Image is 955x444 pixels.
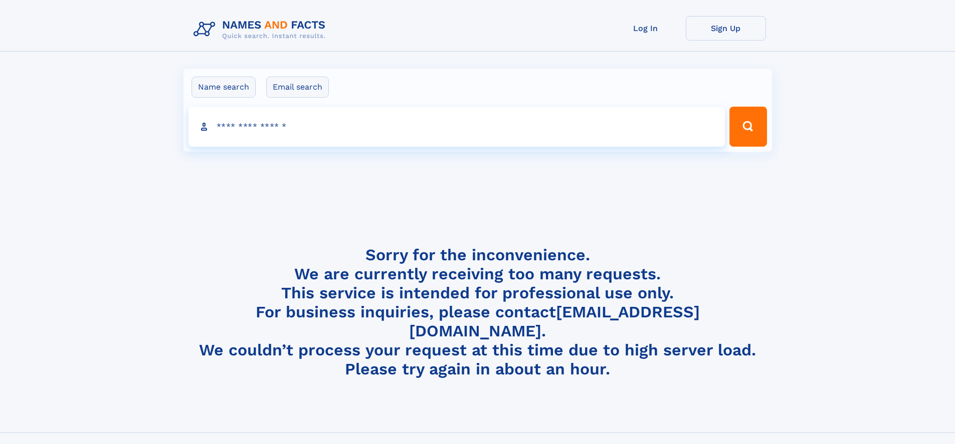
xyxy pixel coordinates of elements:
[192,77,256,98] label: Name search
[729,107,767,147] button: Search Button
[606,16,686,41] a: Log In
[686,16,766,41] a: Sign Up
[409,302,700,340] a: [EMAIL_ADDRESS][DOMAIN_NAME]
[189,16,334,43] img: Logo Names and Facts
[188,107,725,147] input: search input
[189,245,766,379] h4: Sorry for the inconvenience. We are currently receiving too many requests. This service is intend...
[266,77,329,98] label: Email search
